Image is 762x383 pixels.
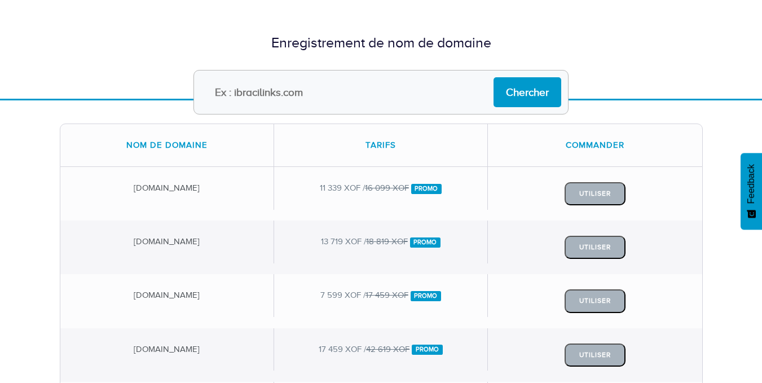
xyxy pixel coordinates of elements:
[410,237,441,248] span: Promo
[274,167,488,209] div: 11 339 XOF /
[60,328,274,371] div: [DOMAIN_NAME]
[746,164,756,204] span: Feedback
[411,291,442,301] span: Promo
[494,77,561,107] input: Chercher
[60,33,703,53] div: Enregistrement de nom de domaine
[565,344,626,367] button: Utiliser
[565,289,626,312] button: Utiliser
[565,182,626,205] button: Utiliser
[488,124,702,166] div: Commander
[60,124,274,166] div: Nom de domaine
[274,328,488,371] div: 17 459 XOF /
[274,221,488,263] div: 13 719 XOF /
[274,124,488,166] div: Tarifs
[366,345,409,354] del: 42 619 XOF
[365,183,409,192] del: 16 099 XOF
[60,221,274,263] div: [DOMAIN_NAME]
[366,237,408,246] del: 18 819 XOF
[411,184,442,194] span: Promo
[741,153,762,230] button: Feedback - Afficher l’enquête
[365,290,408,300] del: 17 459 XOF
[274,274,488,316] div: 7 599 XOF /
[60,167,274,209] div: [DOMAIN_NAME]
[565,236,626,259] button: Utiliser
[60,274,274,316] div: [DOMAIN_NAME]
[193,70,569,115] input: Ex : ibracilinks.com
[412,345,443,355] span: Promo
